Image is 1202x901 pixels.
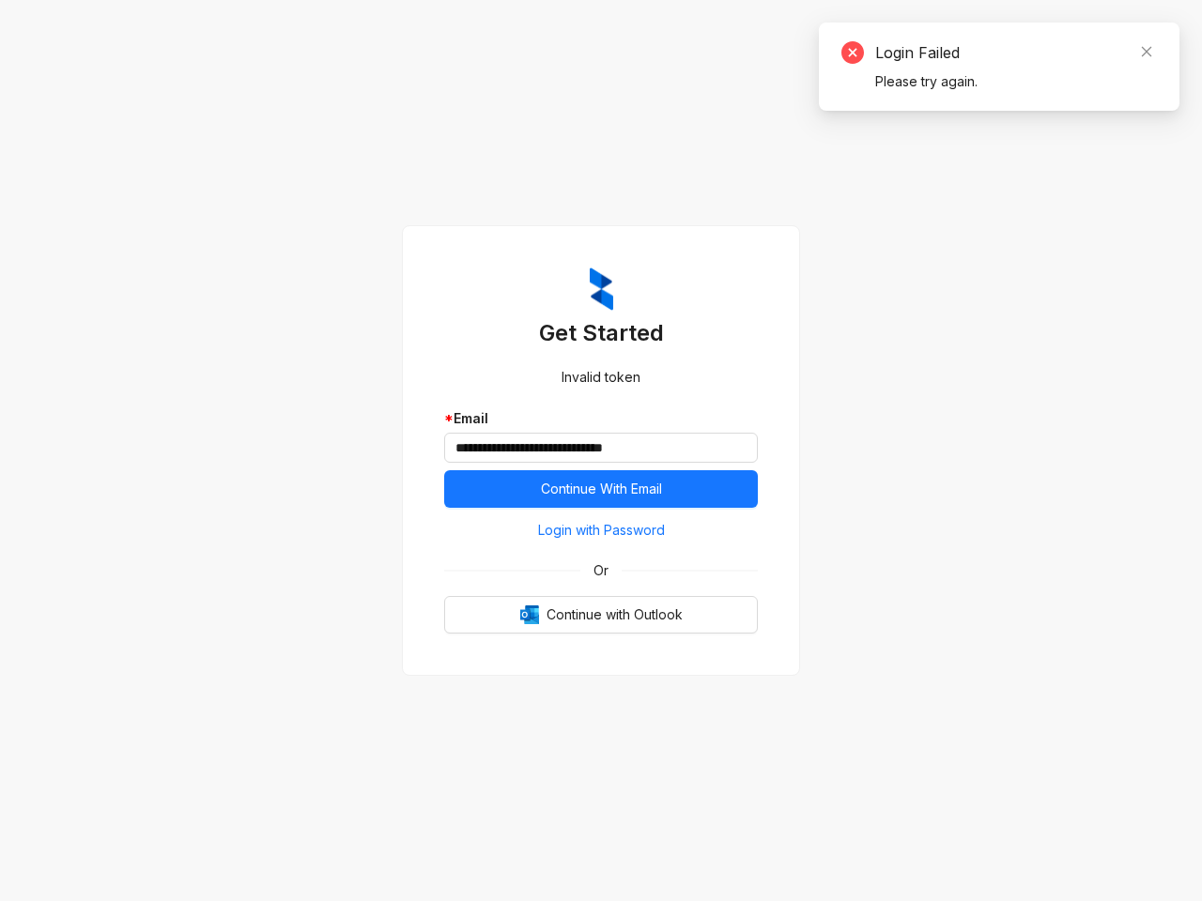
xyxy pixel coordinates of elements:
[538,520,665,541] span: Login with Password
[590,267,613,311] img: ZumaIcon
[444,515,758,545] button: Login with Password
[444,367,758,388] div: Invalid token
[580,560,622,581] span: Or
[1136,41,1157,62] a: Close
[444,596,758,634] button: OutlookContinue with Outlook
[1140,45,1153,58] span: close
[875,41,1157,64] div: Login Failed
[520,605,539,624] img: Outlook
[841,41,864,64] span: close-circle
[875,71,1157,92] div: Please try again.
[547,604,683,625] span: Continue with Outlook
[444,318,758,348] h3: Get Started
[541,479,662,499] span: Continue With Email
[444,470,758,508] button: Continue With Email
[444,408,758,429] div: Email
